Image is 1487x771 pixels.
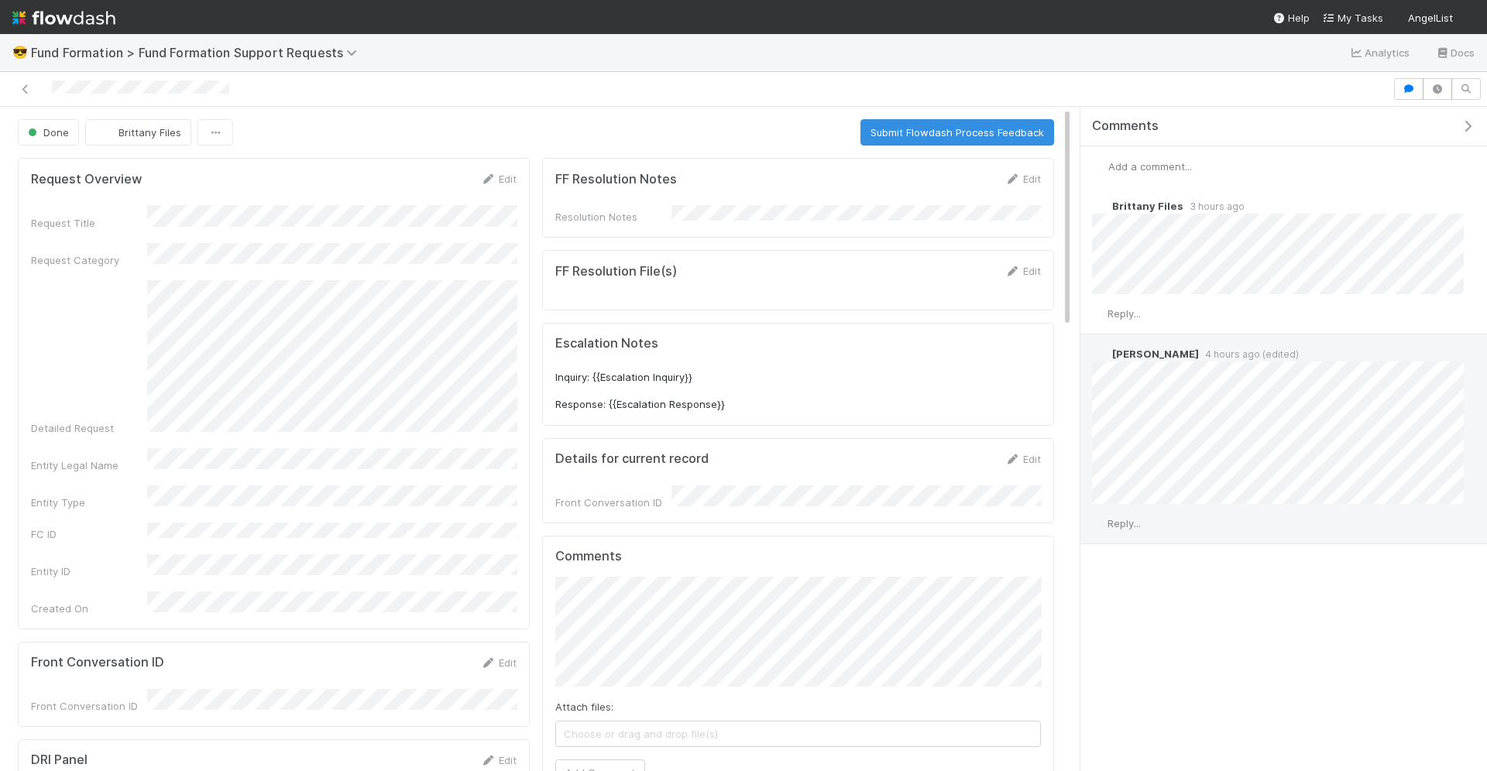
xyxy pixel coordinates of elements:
span: Brittany Files [1112,200,1183,212]
div: Request Title [31,215,147,231]
h5: Request Overview [31,172,142,187]
a: Analytics [1349,43,1410,62]
button: Submit Flowdash Process Feedback [860,119,1054,146]
img: avatar_c597f508-4d28-4c7c-92e0-bd2d0d338f8e.png [1459,11,1475,26]
div: Resolution Notes [555,209,671,224]
img: logo-inverted-e16ddd16eac7371096b0.svg [12,5,115,31]
img: avatar_892eb56c-5b5a-46db-bf0b-2a9023d0e8f8.png [1092,346,1108,362]
img: avatar_c597f508-4d28-4c7c-92e0-bd2d0d338f8e.png [1092,516,1108,532]
span: My Tasks [1322,12,1383,24]
div: Created On [31,601,147,616]
a: Edit [1004,265,1041,277]
div: Detailed Request [31,420,147,436]
div: Entity ID [31,564,147,579]
div: Help [1272,10,1310,26]
h5: Comments [555,549,1041,564]
span: Choose or drag and drop file(s) [556,721,1040,746]
img: avatar_c597f508-4d28-4c7c-92e0-bd2d0d338f8e.png [1093,159,1108,174]
div: Front Conversation ID [555,495,671,510]
p: Response: {{Escalation Response}} [555,397,1041,413]
div: Entity Type [31,495,147,510]
span: AngelList [1408,12,1453,24]
a: Edit [1004,453,1041,465]
label: Attach files: [555,699,613,714]
span: 3 hours ago [1183,200,1245,212]
a: Edit [1004,173,1041,185]
h5: FF Resolution File(s) [555,264,677,279]
div: Entity Legal Name [31,457,147,473]
p: Inquiry: {{Escalation Inquiry}} [555,370,1041,385]
span: 😎 [12,46,28,59]
span: Comments [1092,118,1159,134]
span: Reply... [1108,307,1141,320]
span: [PERSON_NAME] [1112,348,1199,360]
div: Front Conversation ID [31,698,147,714]
h5: FF Resolution Notes [555,172,677,187]
a: Docs [1435,43,1475,62]
span: Reply... [1108,517,1141,529]
span: Fund Formation > Fund Formation Support Requests [31,45,365,60]
h5: Escalation Notes [555,336,1041,351]
a: Edit [480,656,517,669]
div: Request Category [31,252,147,268]
a: Edit [480,754,517,766]
h5: Details for current record [555,451,709,467]
img: avatar_c597f508-4d28-4c7c-92e0-bd2d0d338f8e.png [1092,307,1108,322]
a: My Tasks [1322,10,1383,26]
span: 4 hours ago (edited) [1199,348,1299,360]
h5: DRI Panel [31,752,88,768]
img: avatar_15e23c35-4711-4c0d-85f4-3400723cad14.png [1092,198,1108,214]
h5: Front Conversation ID [31,655,164,670]
a: Edit [480,173,517,185]
div: FC ID [31,526,147,542]
span: Add a comment... [1108,160,1192,173]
